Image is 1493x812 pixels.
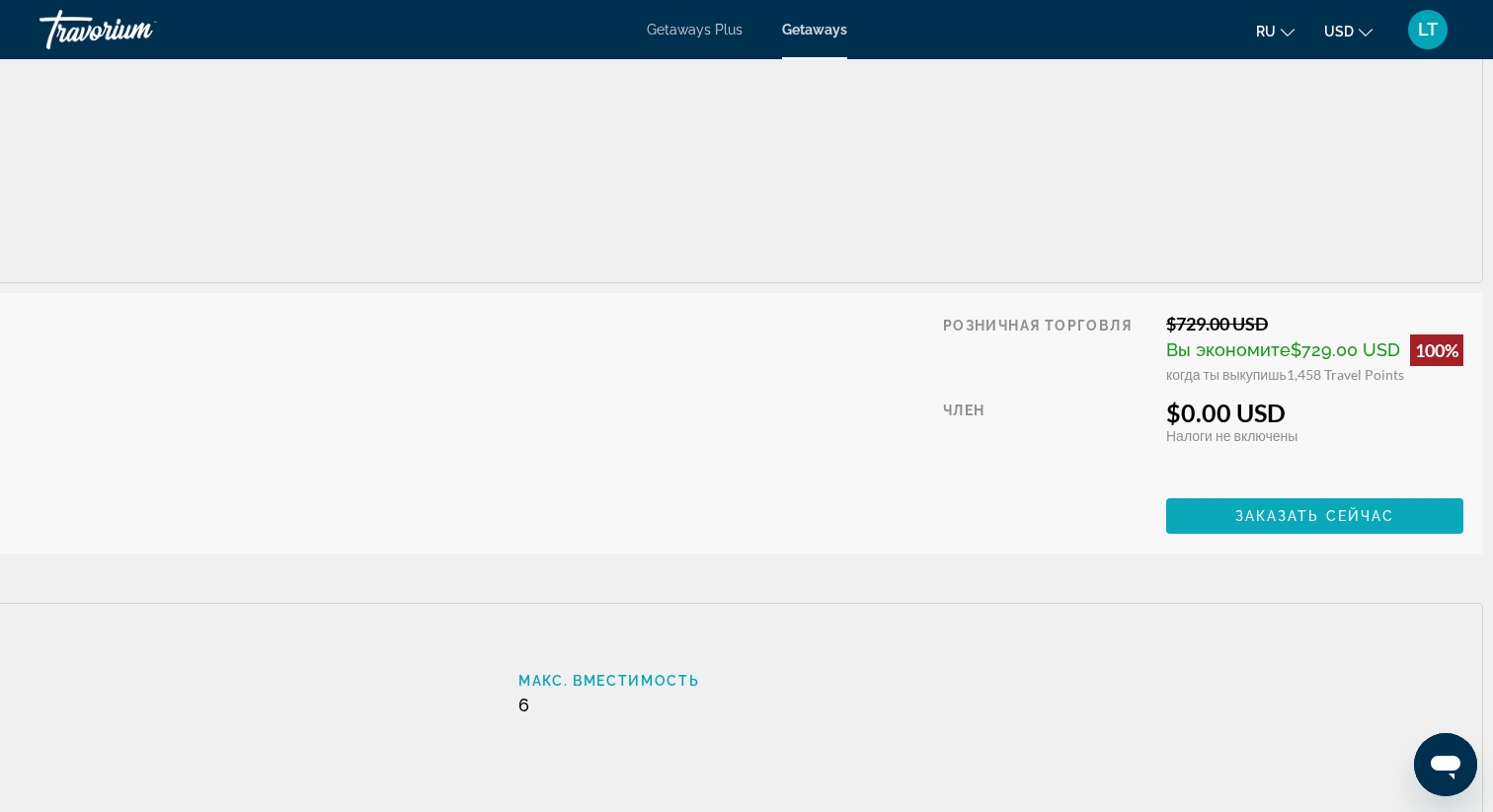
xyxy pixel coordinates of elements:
div: 100% [1410,334,1463,366]
span: 1,458 Travel Points [1287,366,1404,383]
span: Заказать сейчас [1235,508,1395,524]
button: User Menu [1402,9,1454,50]
p: Макс. вместимость [518,673,1462,689]
div: $729.00 USD [1166,313,1463,334]
a: Getaways [782,22,847,37]
button: Change currency [1324,17,1373,45]
a: Travorium [39,4,237,55]
span: LT [1418,20,1438,39]
iframe: Schaltfläche zum Öffnen des Messaging-Fensters [1414,733,1477,796]
span: 6 [518,695,529,715]
span: Вы экономите [1166,339,1291,360]
div: $0.00 USD [1166,398,1463,427]
button: Change language [1256,17,1295,45]
div: Член [943,398,1151,483]
button: Заказать сейчас [1166,498,1463,534]
span: ru [1256,24,1276,39]
span: Налоги не включены [1166,427,1297,444]
span: USD [1324,24,1354,39]
span: $729.00 USD [1291,339,1400,360]
div: Розничная торговля [943,313,1151,383]
a: Getaways Plus [647,22,743,37]
span: когда ты выкупишь [1166,366,1287,383]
